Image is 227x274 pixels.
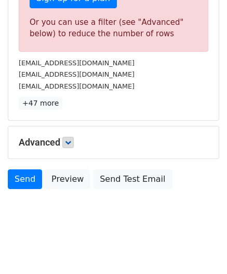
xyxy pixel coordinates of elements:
a: Send [8,169,42,189]
div: Or you can use a filter (see "Advanced" below) to reduce the number of rows [30,17,197,40]
a: Send Test Email [93,169,172,189]
small: [EMAIL_ADDRESS][DOMAIN_NAME] [19,82,135,90]
a: +47 more [19,97,62,110]
a: Preview [45,169,90,189]
iframe: Chat Widget [175,224,227,274]
h5: Advanced [19,137,208,148]
small: [EMAIL_ADDRESS][DOMAIN_NAME] [19,59,135,67]
small: [EMAIL_ADDRESS][DOMAIN_NAME] [19,70,135,78]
